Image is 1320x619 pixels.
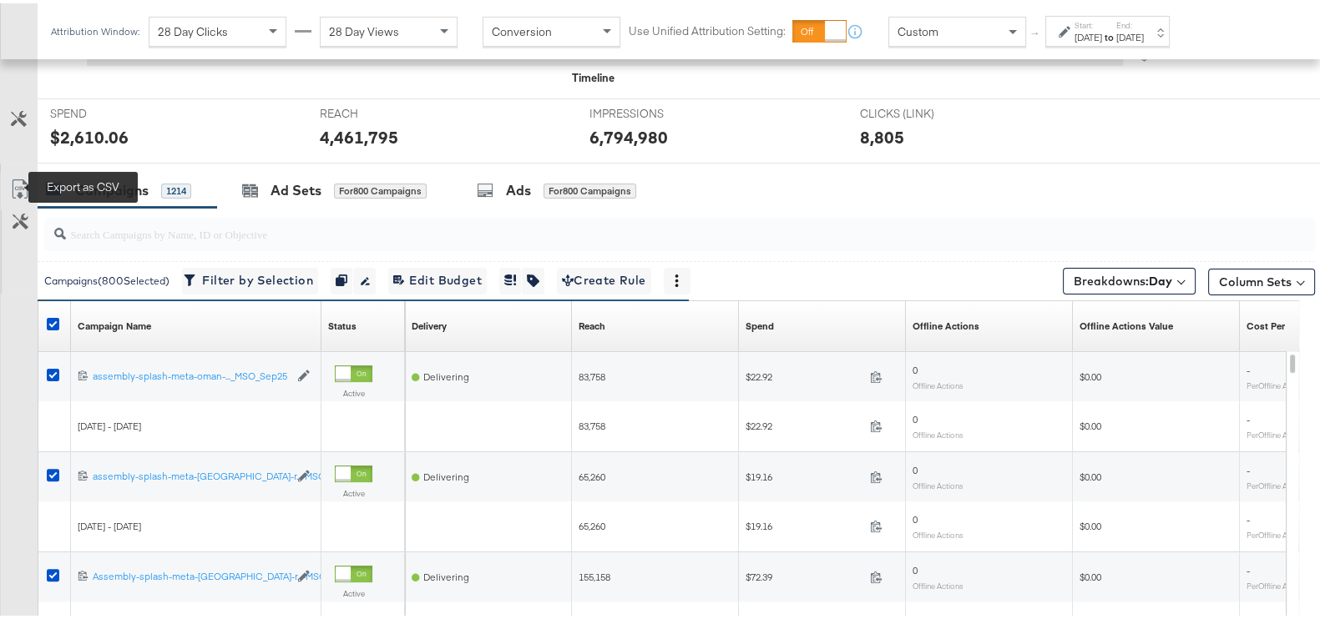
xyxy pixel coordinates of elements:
span: - [1247,510,1250,522]
div: Attribution Window: [50,23,140,34]
span: 0 [913,410,918,422]
div: Spend [746,316,774,330]
div: Assembly-splash-meta-[GEOGRAPHIC_DATA]-r...-MSO_Sep25 [93,566,289,580]
span: 0 [913,460,918,473]
div: [DATE] [1116,28,1144,41]
span: Delivering [423,567,469,580]
div: Offline Actions Value [1080,316,1173,330]
span: 28 Day Clicks [158,21,228,36]
sub: Per Offline Action [1247,426,1305,436]
span: Custom [898,21,938,36]
div: Status [328,316,357,330]
a: Your campaign name. [78,316,151,330]
a: Offline Actions. [913,316,979,330]
span: - [1247,360,1250,373]
span: 155,158 [579,567,610,580]
div: 1214 [161,180,191,195]
button: Create Rule [557,264,651,291]
span: SPEND [50,103,175,118]
sub: Per Offline Action [1247,377,1305,387]
span: Edit Budget [393,267,482,288]
sub: Offline Actions [913,577,963,587]
input: Search Campaigns by Name, ID or Objective [66,208,1201,240]
label: End: [1116,17,1144,28]
span: [DATE] - [DATE] [78,516,141,529]
span: 0 [913,561,918,573]
sub: Per Offline Action [1247,577,1305,587]
b: Day [1149,270,1172,285]
div: Ad Sets [271,178,321,197]
span: - [1247,561,1250,573]
button: Column Sets [1208,265,1315,292]
span: $72.39 [746,567,863,580]
div: for 800 Campaigns [334,180,427,195]
span: 0 [913,510,918,522]
span: 65,260 [579,467,605,480]
div: Campaigns [75,178,149,197]
div: Ads [506,178,531,197]
span: - [1247,460,1250,473]
button: Breakdowns:Day [1063,264,1196,291]
span: Conversion [492,21,552,36]
div: Offline Actions [913,316,979,330]
label: Active [335,585,372,596]
a: The number of people your ad was served to. [579,316,605,330]
span: Delivering [423,367,469,380]
a: assembly-splash-meta-[GEOGRAPHIC_DATA]-r...-MSO_Sep25 [93,466,289,481]
label: Start: [1075,17,1102,28]
strong: to [1102,28,1116,40]
span: IMPRESSIONS [589,103,715,118]
span: $0.00 [1080,467,1101,480]
sub: Per Offline Action [1247,526,1305,536]
a: Assembly-splash-meta-[GEOGRAPHIC_DATA]-r...-MSO_Sep25 [93,566,289,581]
span: 83,758 [579,367,605,380]
span: CLICKS (LINK) [859,103,984,118]
div: Campaigns ( 800 Selected) [44,270,169,285]
span: - [1247,410,1250,422]
sub: Offline Actions [913,526,963,536]
sub: Offline Actions [913,377,963,387]
div: 6,794,980 [589,122,668,146]
span: Breakdowns: [1074,269,1172,286]
a: Offline Actions. [1080,316,1173,330]
span: [DATE] - [DATE] [78,416,141,429]
div: Campaign Name [78,316,151,330]
div: 8,805 [859,122,903,146]
label: Active [335,385,372,395]
span: $22.92 [746,416,863,429]
div: Reach [579,316,605,330]
div: assembly-splash-meta-oman-..._MSO_Sep25 [93,366,289,380]
a: The total amount spent to date. [746,316,774,330]
button: Filter by Selection [182,264,318,291]
span: $0.00 [1080,567,1101,580]
label: Active [335,485,372,496]
span: REACH [320,103,445,118]
span: $0.00 [1080,416,1101,429]
span: $19.16 [746,467,863,480]
div: 4,461,795 [320,122,398,146]
span: $19.16 [746,516,863,529]
div: assembly-splash-meta-[GEOGRAPHIC_DATA]-r...-MSO_Sep25 [93,466,289,480]
span: 65,260 [579,516,605,529]
span: ↑ [1028,28,1044,34]
a: Shows the current state of your Ad Campaign. [328,316,357,330]
div: Timeline [572,67,614,83]
a: assembly-splash-meta-oman-..._MSO_Sep25 [93,366,289,380]
span: 83,758 [579,416,605,429]
span: Filter by Selection [187,267,313,288]
div: [DATE] [1075,28,1102,41]
button: Edit Budget [388,264,487,291]
span: $0.00 [1080,516,1101,529]
div: Delivery [412,316,447,330]
span: $22.92 [746,367,863,380]
div: for 800 Campaigns [544,180,636,195]
sub: Offline Actions [913,426,963,436]
span: Delivering [423,467,469,480]
sub: Offline Actions [913,477,963,487]
label: Use Unified Attribution Setting: [629,20,786,36]
span: Create Rule [562,267,646,288]
span: $0.00 [1080,367,1101,380]
a: Reflects the ability of your Ad Campaign to achieve delivery based on ad states, schedule and bud... [412,316,447,330]
span: 28 Day Views [329,21,399,36]
sub: Per Offline Action [1247,477,1305,487]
